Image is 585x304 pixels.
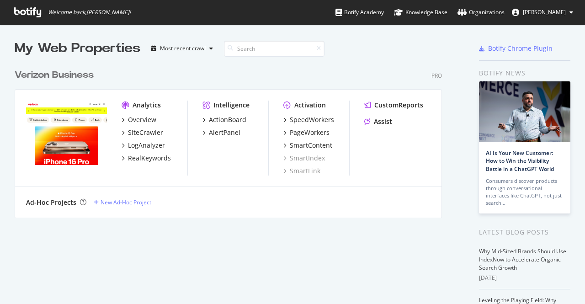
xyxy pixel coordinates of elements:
div: New Ad-Hoc Project [101,198,151,206]
div: Intelligence [213,101,250,110]
a: SmartLink [283,166,320,176]
div: Overview [128,115,156,124]
div: SmartContent [290,141,332,150]
div: Assist [374,117,392,126]
a: Overview [122,115,156,124]
a: SpeedWorkers [283,115,334,124]
img: AI Is Your New Customer: How to Win the Visibility Battle in a ChatGPT World [479,81,570,142]
div: ActionBoard [209,115,246,124]
div: SiteCrawler [128,128,163,137]
div: Activation [294,101,326,110]
a: RealKeywords [122,154,171,163]
div: Ad-Hoc Projects [26,198,76,207]
div: Botify news [479,68,570,78]
a: Why Mid-Sized Brands Should Use IndexNow to Accelerate Organic Search Growth [479,247,566,272]
button: [PERSON_NAME] [505,5,580,20]
img: Verizon.com/business [26,101,107,165]
a: ActionBoard [202,115,246,124]
div: Knowledge Base [394,8,447,17]
div: AlertPanel [209,128,240,137]
a: New Ad-Hoc Project [94,198,151,206]
div: SpeedWorkers [290,115,334,124]
div: Pro [431,72,442,80]
div: Botify Academy [335,8,384,17]
a: Botify Chrome Plugin [479,44,553,53]
div: CustomReports [374,101,423,110]
a: AlertPanel [202,128,240,137]
div: My Web Properties [15,39,140,58]
a: CustomReports [364,101,423,110]
div: Verizon Business [15,69,94,82]
span: Vinod Immanni [523,8,566,16]
a: SmartIndex [283,154,325,163]
button: Most recent crawl [148,41,217,56]
input: Search [224,41,324,57]
div: Consumers discover products through conversational interfaces like ChatGPT, not just search… [486,177,564,207]
a: Assist [364,117,392,126]
div: RealKeywords [128,154,171,163]
div: Latest Blog Posts [479,227,570,237]
div: PageWorkers [290,128,330,137]
div: Analytics [133,101,161,110]
a: SmartContent [283,141,332,150]
a: PageWorkers [283,128,330,137]
a: LogAnalyzer [122,141,165,150]
div: Organizations [457,8,505,17]
div: LogAnalyzer [128,141,165,150]
span: Welcome back, [PERSON_NAME] ! [48,9,131,16]
div: grid [15,58,449,218]
a: SiteCrawler [122,128,163,137]
div: [DATE] [479,274,570,282]
div: Most recent crawl [160,46,206,51]
div: Botify Chrome Plugin [488,44,553,53]
a: Verizon Business [15,69,97,82]
a: AI Is Your New Customer: How to Win the Visibility Battle in a ChatGPT World [486,149,554,172]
